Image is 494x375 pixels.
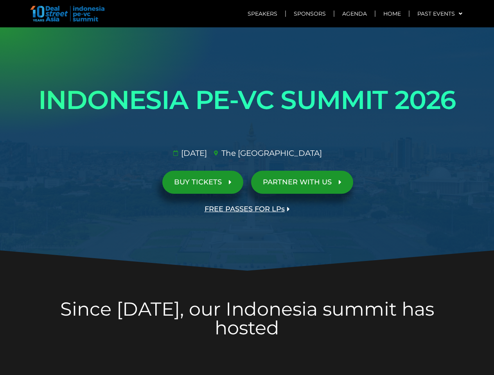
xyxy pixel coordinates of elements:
[251,171,353,194] a: PARTNER WITH US
[174,179,222,186] span: BUY TICKETS
[375,5,409,23] a: Home
[219,147,322,159] span: The [GEOGRAPHIC_DATA]​
[240,5,285,23] a: Speakers
[193,198,302,221] a: FREE PASSES FOR LPs
[263,179,332,186] span: PARTNER WITH US
[410,5,470,23] a: Past Events
[162,171,243,194] a: BUY TICKETS
[28,300,466,337] h2: Since [DATE], our Indonesia summit has hosted
[334,5,375,23] a: Agenda
[205,205,285,213] span: FREE PASSES FOR LPs
[179,147,207,159] span: [DATE]​
[286,5,334,23] a: Sponsors
[28,78,466,122] h1: INDONESIA PE-VC SUMMIT 2026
